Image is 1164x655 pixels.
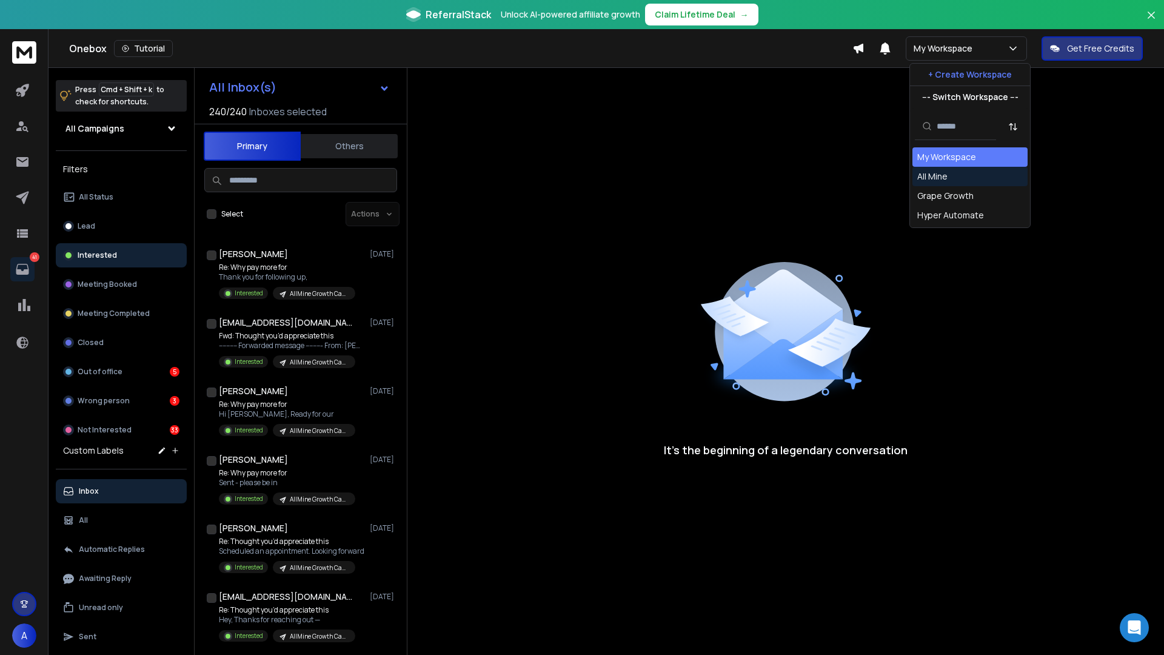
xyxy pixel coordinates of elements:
[56,596,187,620] button: Unread only
[78,396,130,406] p: Wrong person
[78,338,104,348] p: Closed
[501,8,640,21] p: Unlock AI-powered affiliate growth
[56,418,187,442] button: Not Interested33
[917,170,948,183] div: All Mine
[114,40,173,57] button: Tutorial
[370,455,397,465] p: [DATE]
[78,309,150,318] p: Meeting Completed
[56,537,187,562] button: Automatic Replies
[79,603,123,613] p: Unread only
[290,426,348,435] p: AllMine Growth Campaign
[1143,7,1159,36] button: Close banner
[235,563,263,572] p: Interested
[370,592,397,602] p: [DATE]
[79,516,88,525] p: All
[219,272,355,282] p: Thank you for following up,
[1067,42,1134,55] p: Get Free Credits
[219,546,364,556] p: Scheduled an appointment. Looking forward
[79,486,99,496] p: Inbox
[209,104,247,119] span: 240 / 240
[78,280,137,289] p: Meeting Booked
[219,478,355,488] p: Sent - please be in
[78,221,95,231] p: Lead
[249,104,327,119] h3: Inboxes selected
[30,252,39,262] p: 41
[290,289,348,298] p: AllMine Growth Campaign
[56,625,187,649] button: Sent
[199,75,400,99] button: All Inbox(s)
[645,4,758,25] button: Claim Lifetime Deal→
[301,133,398,160] button: Others
[928,69,1012,81] p: + Create Workspace
[221,209,243,219] label: Select
[170,425,179,435] div: 33
[1042,36,1143,61] button: Get Free Credits
[219,341,364,351] p: ---------- Forwarded message --------- From: [PERSON_NAME]
[290,563,348,573] p: AllMine Growth Campaign
[219,454,288,466] h1: [PERSON_NAME]
[914,42,977,55] p: My Workspace
[65,123,124,135] h1: All Campaigns
[56,214,187,238] button: Lead
[63,445,124,457] h3: Custom Labels
[235,631,263,640] p: Interested
[922,91,1018,103] p: --- Switch Workspace ---
[56,508,187,532] button: All
[99,82,154,96] span: Cmd + Shift + k
[219,615,355,625] p: Hey, Thanks for reaching out —
[219,409,355,419] p: Hi [PERSON_NAME], Ready for our
[56,360,187,384] button: Out of office5
[12,623,36,648] button: A
[170,367,179,377] div: 5
[370,386,397,396] p: [DATE]
[79,632,96,642] p: Sent
[56,331,187,355] button: Closed
[69,40,852,57] div: Onebox
[219,317,352,329] h1: [EMAIL_ADDRESS][DOMAIN_NAME]
[1001,115,1025,139] button: Sort by Sort A-Z
[78,425,132,435] p: Not Interested
[370,249,397,259] p: [DATE]
[10,257,35,281] a: 41
[204,132,301,161] button: Primary
[56,243,187,267] button: Interested
[56,116,187,141] button: All Campaigns
[290,358,348,367] p: AllMine Growth Campaign
[740,8,749,21] span: →
[209,81,276,93] h1: All Inbox(s)
[235,289,263,298] p: Interested
[290,495,348,504] p: AllMine Growth Campaign
[235,494,263,503] p: Interested
[56,301,187,326] button: Meeting Completed
[56,272,187,297] button: Meeting Booked
[290,632,348,641] p: AllMine Growth Campaign
[219,468,355,478] p: Re: Why pay more for
[79,574,132,583] p: Awaiting Reply
[219,522,288,534] h1: [PERSON_NAME]
[56,389,187,413] button: Wrong person3
[78,250,117,260] p: Interested
[219,263,355,272] p: Re: Why pay more for
[78,367,122,377] p: Out of office
[235,357,263,366] p: Interested
[219,605,355,615] p: Re: Thought you’d appreciate this
[219,331,364,341] p: Fwd: Thought you’d appreciate this
[664,442,908,458] p: It’s the beginning of a legendary conversation
[426,7,491,22] span: ReferralStack
[917,151,976,163] div: My Workspace
[370,523,397,533] p: [DATE]
[370,318,397,327] p: [DATE]
[56,185,187,209] button: All Status
[910,64,1030,86] button: + Create Workspace
[56,161,187,178] h3: Filters
[235,426,263,435] p: Interested
[56,479,187,503] button: Inbox
[79,545,145,554] p: Automatic Replies
[219,400,355,409] p: Re: Why pay more for
[219,591,352,603] h1: [EMAIL_ADDRESS][DOMAIN_NAME]
[1120,613,1149,642] div: Open Intercom Messenger
[75,84,164,108] p: Press to check for shortcuts.
[219,385,288,397] h1: [PERSON_NAME]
